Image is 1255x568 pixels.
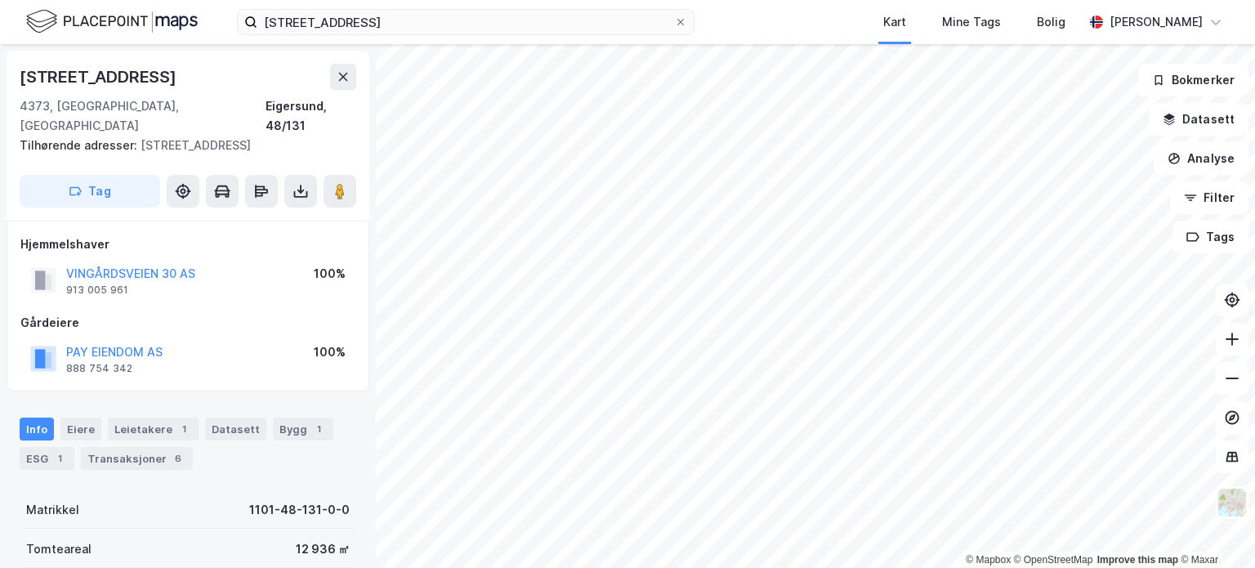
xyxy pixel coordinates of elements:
[1014,554,1093,566] a: OpenStreetMap
[20,136,343,155] div: [STREET_ADDRESS]
[1172,221,1248,253] button: Tags
[20,138,141,152] span: Tilhørende adresser:
[314,264,346,284] div: 100%
[273,418,333,441] div: Bygg
[26,539,92,559] div: Tomteareal
[170,450,186,467] div: 6
[1173,490,1255,568] iframe: Chat Widget
[20,96,266,136] div: 4373, [GEOGRAPHIC_DATA], [GEOGRAPHIC_DATA]
[60,418,101,441] div: Eiere
[1154,142,1248,175] button: Analyse
[20,418,54,441] div: Info
[20,235,355,254] div: Hjemmelshaver
[66,362,132,375] div: 888 754 342
[296,539,350,559] div: 12 936 ㎡
[20,313,355,333] div: Gårdeiere
[249,500,350,520] div: 1101-48-131-0-0
[20,447,74,470] div: ESG
[81,447,193,470] div: Transaksjoner
[1149,103,1248,136] button: Datasett
[51,450,68,467] div: 1
[1170,181,1248,214] button: Filter
[314,342,346,362] div: 100%
[26,7,198,36] img: logo.f888ab2527a4732fd821a326f86c7f29.svg
[266,96,356,136] div: Eigersund, 48/131
[1097,554,1178,566] a: Improve this map
[966,554,1011,566] a: Mapbox
[942,12,1001,32] div: Mine Tags
[1217,487,1248,518] img: Z
[310,421,327,437] div: 1
[176,421,192,437] div: 1
[1110,12,1203,32] div: [PERSON_NAME]
[66,284,128,297] div: 913 005 961
[883,12,906,32] div: Kart
[1138,64,1248,96] button: Bokmerker
[26,500,79,520] div: Matrikkel
[108,418,199,441] div: Leietakere
[20,175,160,208] button: Tag
[257,10,674,34] input: Søk på adresse, matrikkel, gårdeiere, leietakere eller personer
[20,64,180,90] div: [STREET_ADDRESS]
[1037,12,1065,32] div: Bolig
[205,418,266,441] div: Datasett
